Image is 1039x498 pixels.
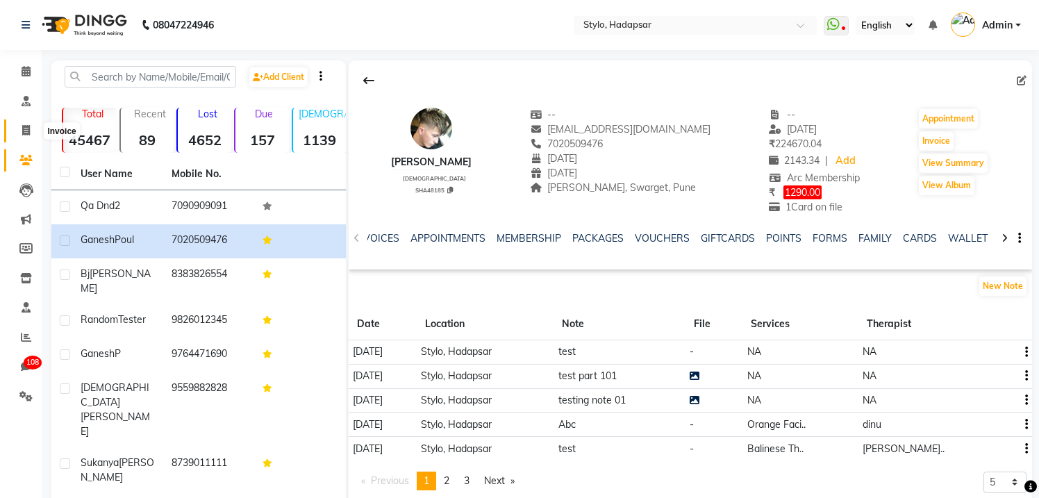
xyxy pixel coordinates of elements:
a: CARDS [903,232,937,244]
th: Services [742,308,858,340]
span: [DATE] [530,152,578,165]
span: [DATE] [353,370,383,382]
td: 9764471690 [163,338,254,372]
img: logo [35,6,131,44]
button: Invoice [919,131,954,151]
span: | [825,153,828,168]
td: Abc [554,413,685,437]
td: 8383826554 [163,258,254,304]
a: GIFTCARDS [701,232,755,244]
span: 224670.04 [769,138,822,150]
strong: 1139 [293,131,347,149]
span: NA [863,394,876,406]
span: Arc Membership [769,172,860,184]
span: Poul [115,233,134,246]
td: Stylo, Hadapsar [417,413,554,437]
button: View Summary [919,153,988,173]
span: dinu [863,418,881,431]
span: NA [747,370,761,382]
strong: 4652 [178,131,231,149]
span: 3 [464,474,469,487]
span: - [690,418,694,431]
b: 08047224946 [153,6,214,44]
td: testing note 01 [554,388,685,413]
span: [DATE] [353,418,383,431]
a: Next [477,472,522,490]
img: avatar [410,108,452,149]
button: View Album [919,176,974,195]
span: bj [81,267,90,280]
span: ₹ [769,138,775,150]
div: SHA48185 [397,185,472,194]
span: [PERSON_NAME].. [863,442,945,455]
th: Date [349,308,417,340]
span: Random [81,313,118,326]
span: 1290.00 [783,185,822,199]
span: Previous [371,474,409,487]
span: P [115,347,121,360]
td: test part 101 [554,364,685,388]
a: PACKAGES [572,232,624,244]
span: [DATE] [353,345,383,358]
td: test [554,340,685,364]
a: POINTS [766,232,801,244]
span: ₹ [769,186,775,199]
span: Orange Faci.. [747,418,806,431]
p: Lost [183,108,231,120]
td: Stylo, Hadapsar [417,340,554,364]
div: Back to Client [354,67,383,94]
th: Note [554,308,685,340]
td: 7090909091 [163,190,254,224]
a: INVOICES [354,232,399,244]
div: Invoice [44,123,79,140]
span: - [690,345,694,358]
span: 2 [444,474,449,487]
nav: Pagination [354,472,522,490]
td: Stylo, Hadapsar [417,364,554,388]
span: [DEMOGRAPHIC_DATA] [403,175,466,182]
button: Appointment [919,109,978,128]
td: Stylo, Hadapsar [417,388,554,413]
span: NA [747,394,761,406]
span: Balinese Th.. [747,442,804,455]
button: New Note [979,276,1026,296]
span: [DATE] [353,394,383,406]
span: 2143.34 [769,154,820,167]
span: Tester [118,313,146,326]
a: APPOINTMENTS [410,232,485,244]
span: [EMAIL_ADDRESS][DOMAIN_NAME] [530,123,711,135]
input: Search by Name/Mobile/Email/Code [65,66,236,88]
span: 1 [424,474,429,487]
strong: 45467 [63,131,117,149]
p: Due [238,108,289,120]
p: [DEMOGRAPHIC_DATA] [299,108,347,120]
td: 8739011111 [163,447,254,493]
span: Qa Dnd2 [81,199,120,212]
th: Therapist [858,308,1015,340]
td: 9826012345 [163,304,254,338]
strong: 89 [121,131,174,149]
td: test [554,437,685,460]
p: Total [69,108,117,120]
span: [PERSON_NAME], Swarget, Pune [530,181,697,194]
td: Stylo, Hadapsar [417,437,554,460]
a: VOUCHERS [635,232,690,244]
span: Admin [982,18,1013,33]
span: Ganesh [81,347,115,360]
a: FORMS [813,232,847,244]
th: Mobile No. [163,158,254,190]
span: 7020509476 [530,138,604,150]
span: NA [863,345,876,358]
th: Location [417,308,554,340]
div: [PERSON_NAME] [391,155,472,169]
a: 108 [4,356,38,379]
img: Admin [951,13,975,37]
span: -- [769,108,795,121]
a: FAMILY [858,232,892,244]
span: -- [530,108,556,121]
th: User Name [72,158,163,190]
span: [DATE] [353,442,383,455]
span: [PERSON_NAME] [81,267,151,294]
p: Recent [126,108,174,120]
span: NA [863,370,876,382]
